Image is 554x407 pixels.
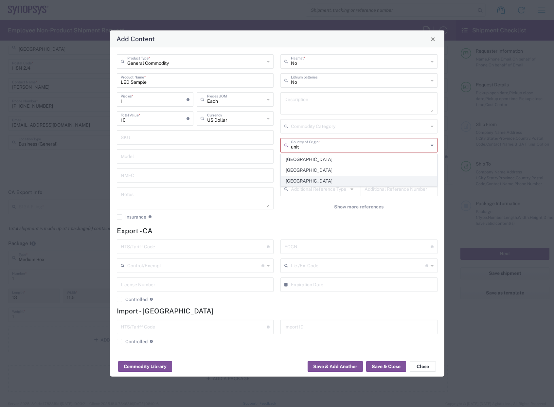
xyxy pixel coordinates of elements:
button: Save & Close [366,361,406,372]
label: Insurance [117,214,146,220]
h4: Add Content [116,34,155,44]
span: [GEOGRAPHIC_DATA] [281,165,437,175]
button: Save & Add Another [308,361,363,372]
label: Controlled [117,339,148,344]
span: Show more references [334,204,384,210]
button: Close [428,34,438,44]
h4: Export - CA [117,227,438,235]
div: This field is required [280,152,438,158]
button: Close [410,361,436,372]
span: [GEOGRAPHIC_DATA] [281,176,437,186]
span: [GEOGRAPHIC_DATA] [281,154,437,165]
h4: Import - [GEOGRAPHIC_DATA] [117,307,438,315]
button: Commodity Library [118,361,172,372]
label: Controlled [117,297,148,302]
